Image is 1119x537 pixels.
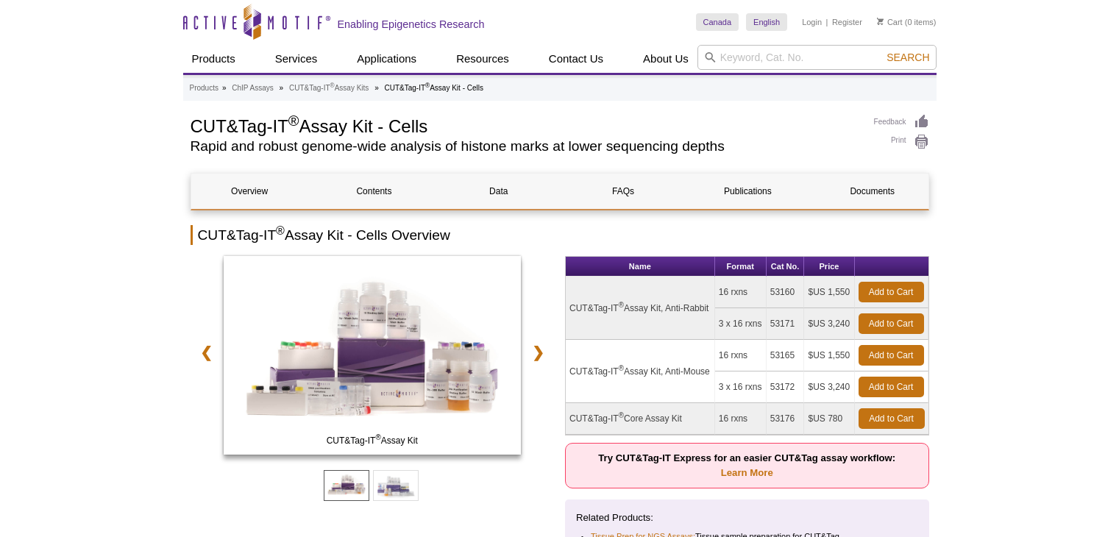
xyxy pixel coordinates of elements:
[859,345,924,366] a: Add to Cart
[576,511,918,525] p: Related Products:
[375,433,380,441] sup: ®
[566,257,715,277] th: Name
[316,174,433,209] a: Contents
[767,277,805,308] td: 53160
[874,114,929,130] a: Feedback
[566,340,715,403] td: CUT&Tag-IT Assay Kit, Anti-Mouse
[619,364,624,372] sup: ®
[276,224,285,237] sup: ®
[715,257,767,277] th: Format
[191,114,859,136] h1: CUT&Tag-IT Assay Kit - Cells
[634,45,697,73] a: About Us
[232,82,274,95] a: ChIP Assays
[767,257,805,277] th: Cat No.
[767,371,805,403] td: 53172
[715,340,767,371] td: 16 rxns
[767,340,805,371] td: 53165
[447,45,518,73] a: Resources
[887,51,929,63] span: Search
[859,313,924,334] a: Add to Cart
[266,45,327,73] a: Services
[384,84,483,92] li: CUT&Tag-IT Assay Kit - Cells
[697,45,937,70] input: Keyword, Cat. No.
[689,174,806,209] a: Publications
[715,403,767,435] td: 16 rxns
[767,403,805,435] td: 53176
[874,134,929,150] a: Print
[540,45,612,73] a: Contact Us
[804,277,854,308] td: $US 1,550
[804,371,854,403] td: $US 3,240
[191,174,308,209] a: Overview
[767,308,805,340] td: 53171
[425,82,430,89] sup: ®
[877,17,903,27] a: Cart
[566,403,715,435] td: CUT&Tag-IT Core Assay Kit
[877,18,884,25] img: Your Cart
[564,174,681,209] a: FAQs
[882,51,934,64] button: Search
[183,45,244,73] a: Products
[280,84,284,92] li: »
[859,282,924,302] a: Add to Cart
[330,82,335,89] sup: ®
[746,13,787,31] a: English
[804,340,854,371] td: $US 1,550
[802,17,822,27] a: Login
[227,433,518,448] span: CUT&Tag-IT Assay Kit
[374,84,379,92] li: »
[721,467,773,478] a: Learn More
[696,13,739,31] a: Canada
[715,308,767,340] td: 3 x 16 rxns
[190,82,219,95] a: Products
[859,408,925,429] a: Add to Cart
[715,371,767,403] td: 3 x 16 rxns
[191,335,222,369] a: ❮
[715,277,767,308] td: 16 rxns
[814,174,931,209] a: Documents
[619,301,624,309] sup: ®
[224,256,522,459] a: CUT&Tag-IT Assay Kit
[598,452,895,478] strong: Try CUT&Tag-IT Express for an easier CUT&Tag assay workflow:
[338,18,485,31] h2: Enabling Epigenetics Research
[804,403,854,435] td: $US 780
[289,82,369,95] a: CUT&Tag-IT®Assay Kits
[440,174,557,209] a: Data
[222,84,227,92] li: »
[288,113,299,129] sup: ®
[826,13,828,31] li: |
[832,17,862,27] a: Register
[804,257,854,277] th: Price
[877,13,937,31] li: (0 items)
[348,45,425,73] a: Applications
[522,335,554,369] a: ❯
[804,308,854,340] td: $US 3,240
[224,256,522,455] img: CUT&Tag-IT Assay Kit
[191,225,929,245] h2: CUT&Tag-IT Assay Kit - Cells Overview
[566,277,715,340] td: CUT&Tag-IT Assay Kit, Anti-Rabbit
[191,140,859,153] h2: Rapid and robust genome-wide analysis of histone marks at lower sequencing depths
[859,377,924,397] a: Add to Cart
[619,411,624,419] sup: ®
